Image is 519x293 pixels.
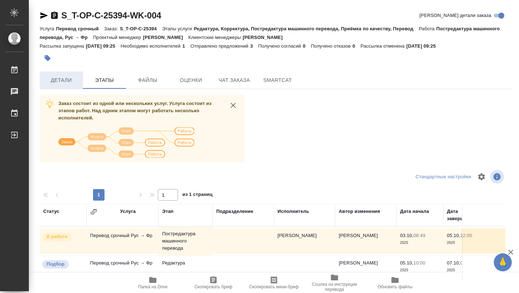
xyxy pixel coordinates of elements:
p: 2025 [400,239,440,246]
a: S_T-OP-C-25394-WK-004 [61,10,161,20]
button: Скопировать мини-бриф [244,273,304,293]
p: 08:00 [460,260,472,266]
p: 2025 [447,267,487,274]
p: Отправлено предложений [190,43,250,49]
button: Папка на Drive [123,273,183,293]
span: Файлы [130,76,165,85]
span: Ссылка на инструкции перевода [309,282,360,292]
span: Посмотреть информацию [490,170,505,184]
div: Автор изменения [339,208,380,215]
p: 2025 [400,267,440,274]
p: Перевод срочный [56,26,104,31]
td: Перевод срочный Рус → Фр [86,256,159,281]
span: SmartCat [260,76,295,85]
div: Дата начала [400,208,429,215]
p: Работа [419,26,436,31]
p: Подбор [46,261,65,268]
p: Рассылка запущена [40,43,86,49]
td: Перевод срочный Рус → Фр [86,228,159,254]
p: Необходимо исполнителей [121,43,182,49]
span: Обновить файлы [378,284,413,289]
p: S_T-OP-C-25394 [120,26,162,31]
span: Детали [44,76,79,85]
p: Заказ: [104,26,120,31]
span: Настроить таблицу [473,168,490,185]
p: 03.10, [400,233,413,238]
p: 05.10, [447,233,460,238]
p: 0 [303,43,311,49]
p: Получено отказов [311,43,352,49]
p: Постредактура машинного перевода [162,230,209,252]
span: Этапы [87,76,122,85]
span: из 1 страниц [182,190,213,201]
p: [PERSON_NAME] [243,35,288,40]
p: 0 [352,43,360,49]
div: Подразделение [216,208,253,215]
p: 12:00 [460,233,472,238]
p: Редактура, Корректура, Постредактура машинного перевода, Приёмка по качеству, Перевод [194,26,419,31]
p: Этапы услуги [162,26,194,31]
td: [PERSON_NAME] [335,256,396,281]
p: Рассылка отменена [360,43,406,49]
p: 10:00 [413,260,425,266]
p: 07.10, [447,260,460,266]
div: Дата завершения [447,208,487,222]
div: split button [414,171,473,183]
div: Статус [43,208,59,215]
p: [DATE] 09:25 [406,43,441,49]
td: [PERSON_NAME] [274,228,335,254]
p: 1 [182,43,190,49]
p: 05.10, [400,260,413,266]
span: Заказ состоит из одной или нескольких услуг. Услуга состоит из этапов работ. Над одним этапом мог... [58,101,212,121]
span: 🙏 [497,255,509,270]
div: Услуга [120,208,136,215]
p: Получено согласий [258,43,303,49]
button: Скопировать ссылку для ЯМессенджера [40,11,48,20]
button: Сгруппировать [90,208,97,215]
td: [PERSON_NAME] [335,228,396,254]
button: Добавить тэг [40,50,56,66]
p: Проектный менеджер [93,35,143,40]
p: 08:49 [413,233,425,238]
div: Этап [162,208,173,215]
span: Чат заказа [217,76,252,85]
div: Исполнитель [278,208,309,215]
button: Скопировать бриф [183,273,244,293]
button: Обновить файлы [365,273,425,293]
button: Ссылка на инструкции перевода [304,273,365,293]
span: Скопировать мини-бриф [249,284,298,289]
button: Скопировать ссылку [50,11,59,20]
p: 3 [250,43,258,49]
span: Оценки [174,76,208,85]
span: Скопировать бриф [194,284,232,289]
p: 2025 [447,239,487,246]
button: 🙏 [494,253,512,271]
p: В работе [46,233,67,240]
p: [DATE] 09:25 [86,43,121,49]
p: [PERSON_NAME] [143,35,188,40]
p: Услуга [40,26,56,31]
button: close [228,100,239,111]
p: Клиентские менеджеры [188,35,243,40]
span: Папка на Drive [138,284,168,289]
span: [PERSON_NAME] детали заказа [420,12,491,19]
p: Редактура [162,259,209,267]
